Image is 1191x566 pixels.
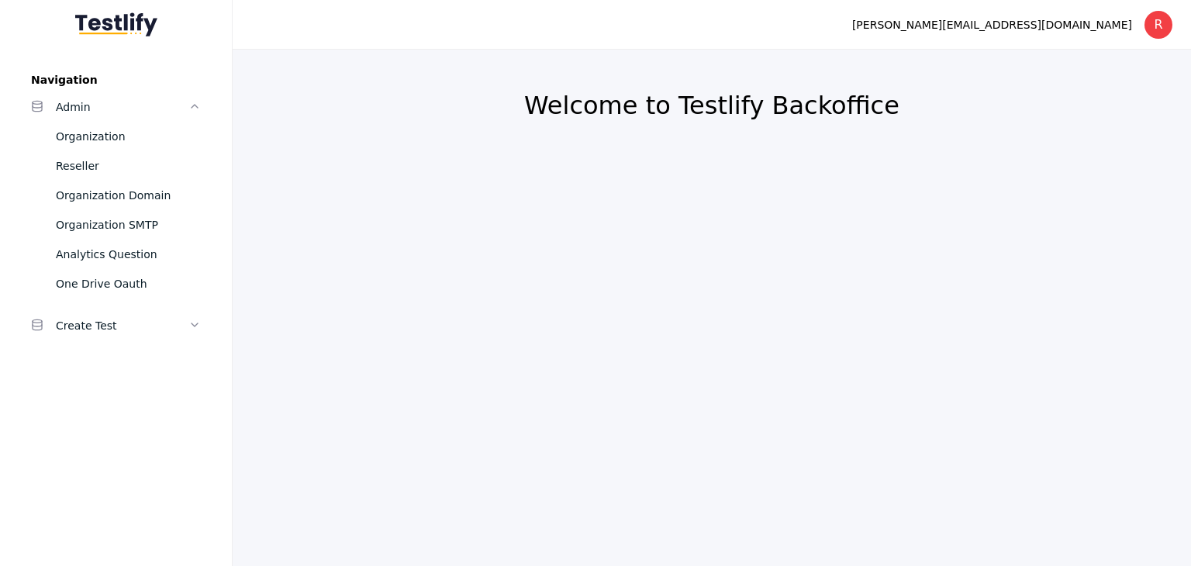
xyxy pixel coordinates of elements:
h2: Welcome to Testlify Backoffice [270,90,1154,121]
a: Reseller [19,151,213,181]
div: Organization SMTP [56,216,201,234]
div: [PERSON_NAME][EMAIL_ADDRESS][DOMAIN_NAME] [852,16,1132,34]
div: Analytics Question [56,245,201,264]
a: Organization [19,122,213,151]
a: Organization Domain [19,181,213,210]
img: Testlify - Backoffice [75,12,157,36]
div: Create Test [56,316,188,335]
a: One Drive Oauth [19,269,213,299]
a: Analytics Question [19,240,213,269]
a: Organization SMTP [19,210,213,240]
div: R [1144,11,1172,39]
div: Admin [56,98,188,116]
div: Organization Domain [56,186,201,205]
div: Organization [56,127,201,146]
label: Navigation [19,74,213,86]
div: One Drive Oauth [56,274,201,293]
div: Reseller [56,157,201,175]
